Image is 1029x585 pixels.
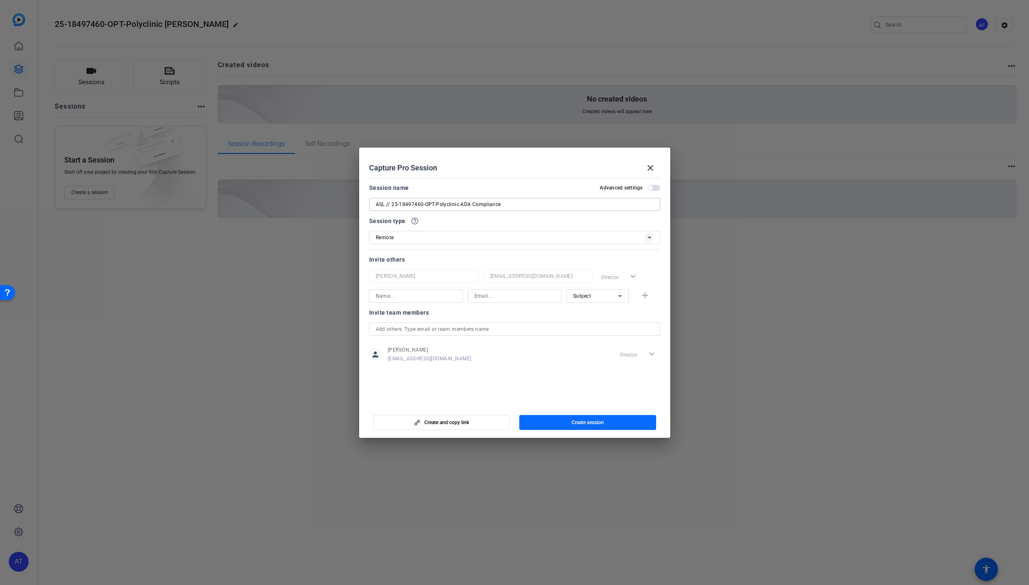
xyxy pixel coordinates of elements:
input: Add others: Type email or team members name [376,324,654,334]
input: Enter Session Name [376,199,654,209]
button: Create session [519,415,656,430]
input: Name... [376,291,456,301]
mat-icon: help_outline [411,217,419,225]
span: Subject [573,293,591,299]
div: Session name [369,183,409,193]
div: Invite others [369,255,660,265]
div: Invite team members [369,308,660,318]
h2: Advanced settings [600,184,642,191]
span: Create session [572,419,604,426]
span: Session type [369,216,406,226]
mat-icon: close [645,163,655,173]
input: Name... [376,271,472,281]
span: [PERSON_NAME] [388,347,472,353]
input: Email... [474,291,555,301]
span: [EMAIL_ADDRESS][DOMAIN_NAME] [388,355,472,362]
div: Capture Pro Session [369,158,660,178]
mat-icon: person [369,348,382,361]
input: Email... [490,271,586,281]
span: Create and copy link [424,419,469,426]
button: Create and copy link [373,415,510,430]
span: Remote [376,235,394,240]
